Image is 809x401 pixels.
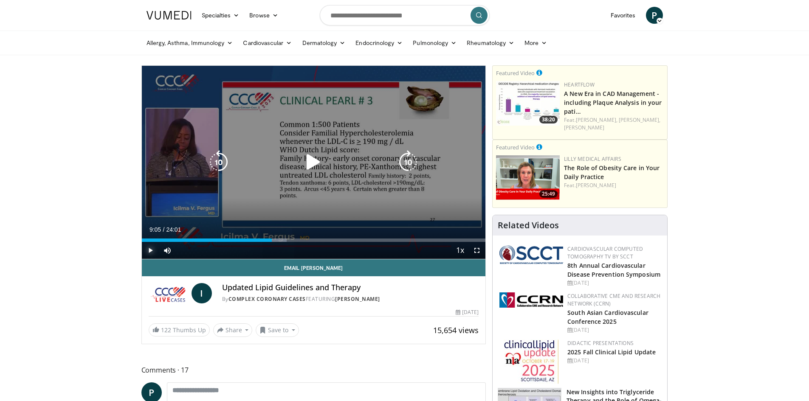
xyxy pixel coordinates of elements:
[564,116,664,132] div: Feat.
[564,155,621,163] a: Lilly Medical Affairs
[468,242,485,259] button: Fullscreen
[564,81,595,88] a: Heartflow
[564,182,664,189] div: Feat.
[499,292,563,308] img: a04ee3ba-8487-4636-b0fb-5e8d268f3737.png.150x105_q85_autocrop_double_scale_upscale_version-0.2.png
[149,283,188,303] img: Complex Coronary Cases
[496,81,560,126] a: 38:20
[576,116,617,123] a: [PERSON_NAME],
[141,365,486,376] span: Comments 17
[619,116,660,123] a: [PERSON_NAME],
[147,11,192,20] img: VuMedi Logo
[433,325,479,335] span: 15,654 views
[149,323,210,337] a: 122 Thumbs Up
[564,90,662,115] a: A New Era in CAD Management - including Plaque Analysis in your pati…
[213,323,253,337] button: Share
[519,34,552,51] a: More
[451,242,468,259] button: Playback Rate
[567,245,643,260] a: Cardiovascular Computed Tomography TV by SCCT
[192,283,212,303] a: I
[244,7,283,24] a: Browse
[297,34,351,51] a: Dermatology
[197,7,245,24] a: Specialties
[576,182,616,189] a: [PERSON_NAME]
[456,308,479,316] div: [DATE]
[149,226,161,233] span: 9:05
[567,326,660,334] div: [DATE]
[228,295,306,303] a: Complex Coronary Cases
[142,66,486,259] video-js: Video Player
[408,34,462,51] a: Pulmonology
[504,339,559,384] img: d65bce67-f81a-47c5-b47d-7b8806b59ca8.jpg.150x105_q85_autocrop_double_scale_upscale_version-0.2.jpg
[567,348,656,356] a: 2025 Fall Clinical Lipid Update
[496,155,560,200] a: 25:49
[142,259,486,276] a: Email [PERSON_NAME]
[567,339,660,347] div: Didactic Presentations
[161,326,171,334] span: 122
[499,245,563,264] img: 51a70120-4f25-49cc-93a4-67582377e75f.png.150x105_q85_autocrop_double_scale_upscale_version-0.2.png
[646,7,663,24] a: P
[163,226,165,233] span: /
[567,261,660,278] a: 8th Annual Cardiovascular Disease Prevention Symposium
[320,5,490,25] input: Search topics, interventions
[496,81,560,126] img: 738d0e2d-290f-4d89-8861-908fb8b721dc.150x105_q85_crop-smart_upscale.jpg
[496,155,560,200] img: e1208b6b-349f-4914-9dd7-f97803bdbf1d.png.150x105_q85_crop-smart_upscale.png
[539,116,558,123] span: 38:20
[564,164,660,181] a: The Role of Obesity Care in Your Daily Practice
[462,34,519,51] a: Rheumatology
[564,124,604,131] a: [PERSON_NAME]
[142,238,486,242] div: Progress Bar
[567,279,660,287] div: [DATE]
[350,34,408,51] a: Endocrinology
[606,7,641,24] a: Favorites
[142,242,159,259] button: Play
[496,143,535,151] small: Featured Video
[238,34,297,51] a: Cardiovascular
[159,242,176,259] button: Mute
[567,292,660,307] a: Collaborative CME and Research Network (CCRN)
[222,295,479,303] div: By FEATURING
[498,220,559,230] h4: Related Videos
[141,34,238,51] a: Allergy, Asthma, Immunology
[496,69,535,77] small: Featured Video
[567,308,648,325] a: South Asian Cardiovascular Conference 2025
[222,283,479,292] h4: Updated Lipid Guidelines and Therapy
[539,190,558,198] span: 25:49
[335,295,380,303] a: [PERSON_NAME]
[256,323,299,337] button: Save to
[567,357,660,365] div: [DATE]
[166,226,181,233] span: 24:01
